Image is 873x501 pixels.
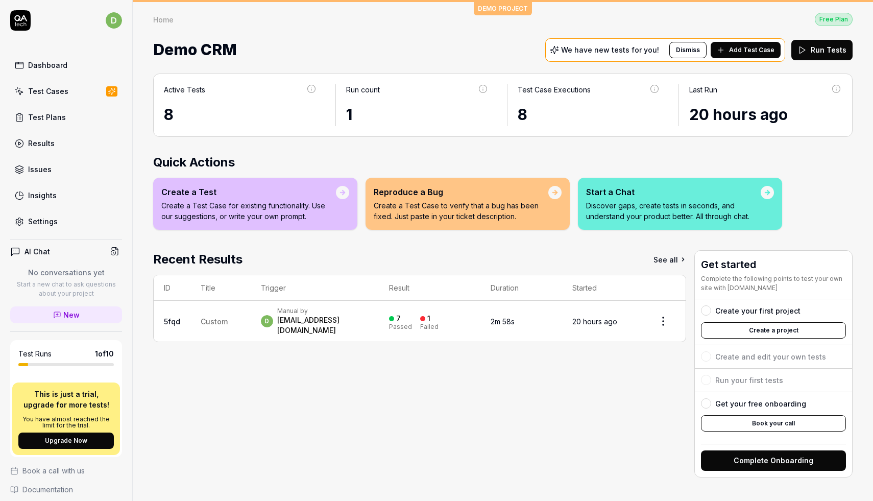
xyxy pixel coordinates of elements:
th: ID [154,275,190,301]
span: Book a call with us [22,465,85,476]
button: Run Tests [791,40,853,60]
p: Start a new chat to ask questions about your project [10,280,122,298]
div: Get your free onboarding [715,398,806,409]
th: Started [562,275,641,301]
p: Create a Test Case for existing functionality. Use our suggestions, or write your own prompt. [161,200,336,222]
div: Passed [389,324,412,330]
th: Duration [480,275,562,301]
span: Custom [201,317,228,326]
p: We have new tests for you! [561,46,659,54]
div: Manual by [277,307,369,315]
div: Free Plan [815,13,853,26]
p: Create a Test Case to verify that a bug has been fixed. Just paste in your ticket description. [374,200,548,222]
div: 1 [346,103,489,126]
a: 5fqd [164,317,180,326]
button: Upgrade Now [18,433,114,449]
th: Trigger [251,275,379,301]
div: Failed [420,324,439,330]
button: d [106,10,122,31]
p: This is just a trial, upgrade for more tests! [18,389,114,410]
div: Test Case Executions [518,84,591,95]
h4: AI Chat [25,246,50,257]
div: Reproduce a Bug [374,186,548,198]
p: Discover gaps, create tests in seconds, and understand your product better. All through chat. [586,200,761,222]
div: 8 [518,103,660,126]
div: 8 [164,103,317,126]
div: Test Cases [28,86,68,97]
div: Results [28,138,55,149]
div: Last Run [689,84,717,95]
span: d [106,12,122,29]
span: 1 of 10 [95,348,114,359]
span: Documentation [22,484,73,495]
a: See all [653,250,686,269]
button: Free Plan [815,12,853,26]
div: Test Plans [28,112,66,123]
div: Complete the following points to test your own site with [DOMAIN_NAME] [701,274,846,293]
button: Create a project [701,322,846,339]
div: Home [153,14,174,25]
div: Create your first project [715,305,801,316]
p: No conversations yet [10,267,122,278]
div: Create a Test [161,186,336,198]
a: Insights [10,185,122,205]
a: Book a call with us [10,465,122,476]
a: Results [10,133,122,153]
div: Insights [28,190,57,201]
a: Issues [10,159,122,179]
div: Active Tests [164,84,205,95]
span: d [261,315,273,327]
div: 1 [427,314,430,323]
div: Start a Chat [586,186,761,198]
span: Add Test Case [729,45,774,55]
a: Dashboard [10,55,122,75]
h3: Get started [701,257,846,272]
a: Documentation [10,484,122,495]
button: Add Test Case [711,42,781,58]
h2: Recent Results [153,250,243,269]
a: Settings [10,211,122,231]
span: Demo CRM [153,36,237,63]
p: You have almost reached the limit for the trial. [18,416,114,428]
div: [EMAIL_ADDRESS][DOMAIN_NAME] [277,315,369,336]
a: Test Cases [10,81,122,101]
div: Issues [28,164,52,175]
time: 20 hours ago [572,317,617,326]
a: New [10,306,122,323]
button: Complete Onboarding [701,450,846,471]
div: Run count [346,84,380,95]
h2: Quick Actions [153,153,853,172]
time: 2m 58s [491,317,515,326]
h5: Test Runs [18,349,52,359]
th: Result [379,275,480,301]
div: 7 [396,314,401,323]
div: Dashboard [28,60,67,70]
th: Title [190,275,251,301]
div: Settings [28,216,58,227]
button: Book your call [701,415,846,432]
a: Test Plans [10,107,122,127]
time: 20 hours ago [689,105,788,124]
button: Dismiss [669,42,707,58]
span: New [63,309,80,320]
